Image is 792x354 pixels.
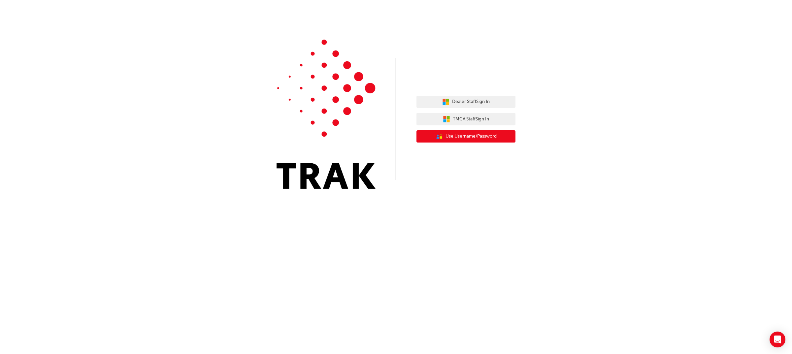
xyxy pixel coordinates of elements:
[445,133,497,140] span: Use Username/Password
[770,332,785,347] div: Open Intercom Messenger
[416,130,515,143] button: Use Username/Password
[277,40,376,189] img: Trak
[416,96,515,108] button: Dealer StaffSign In
[453,115,489,123] span: TMCA Staff Sign In
[416,113,515,125] button: TMCA StaffSign In
[452,98,490,106] span: Dealer Staff Sign In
